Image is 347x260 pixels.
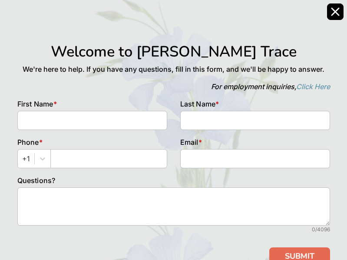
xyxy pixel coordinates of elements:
span: Last Name [180,100,216,108]
span: Phone [17,138,39,147]
a: Click Here [296,82,330,91]
p: For employment inquiries, [17,81,330,92]
span: First Name [17,100,53,108]
span: Email [180,138,198,147]
span: Questions? [17,176,56,185]
h1: Welcome to [PERSON_NAME] Trace [17,43,330,60]
button: Close [327,3,344,20]
p: We're here to help. If you have any questions, fill in this form, and we'll be happy to answer. [17,64,330,74]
